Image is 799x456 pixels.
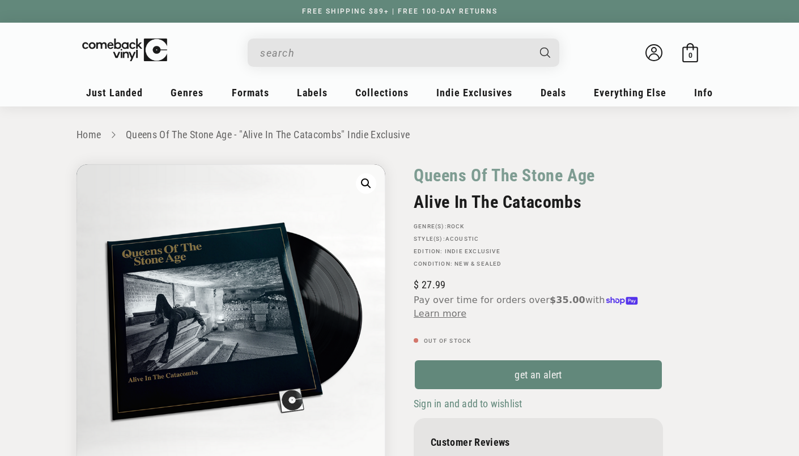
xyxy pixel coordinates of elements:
[414,359,663,390] a: get an alert
[594,87,666,99] span: Everything Else
[414,261,663,267] p: Condition: New & Sealed
[541,87,566,99] span: Deals
[414,397,525,410] button: Sign in and add to wishlist
[291,7,509,15] a: FREE SHIPPING $89+ | FREE 100-DAY RETURNS
[688,51,692,59] span: 0
[86,87,143,99] span: Just Landed
[694,87,713,99] span: Info
[355,87,409,99] span: Collections
[126,129,410,140] a: Queens Of The Stone Age - "Alive In The Catacombs" Indie Exclusive
[414,248,663,255] p: Edition:
[171,87,203,99] span: Genres
[436,87,512,99] span: Indie Exclusives
[297,87,328,99] span: Labels
[414,279,419,291] span: $
[414,192,663,212] h2: Alive In The Catacombs
[76,127,722,143] nav: breadcrumbs
[248,39,559,67] div: Search
[232,87,269,99] span: Formats
[445,236,479,242] a: Acoustic
[414,164,595,186] a: Queens Of The Stone Age
[447,223,465,229] a: Rock
[414,236,663,242] p: STYLE(S):
[414,223,663,230] p: GENRE(S):
[414,338,663,344] p: Out of stock
[431,436,646,448] p: Customer Reviews
[76,129,101,140] a: Home
[530,39,561,67] button: Search
[414,398,522,410] span: Sign in and add to wishlist
[260,41,529,65] input: search
[445,248,500,254] a: Indie Exclusive
[414,279,445,291] span: 27.99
